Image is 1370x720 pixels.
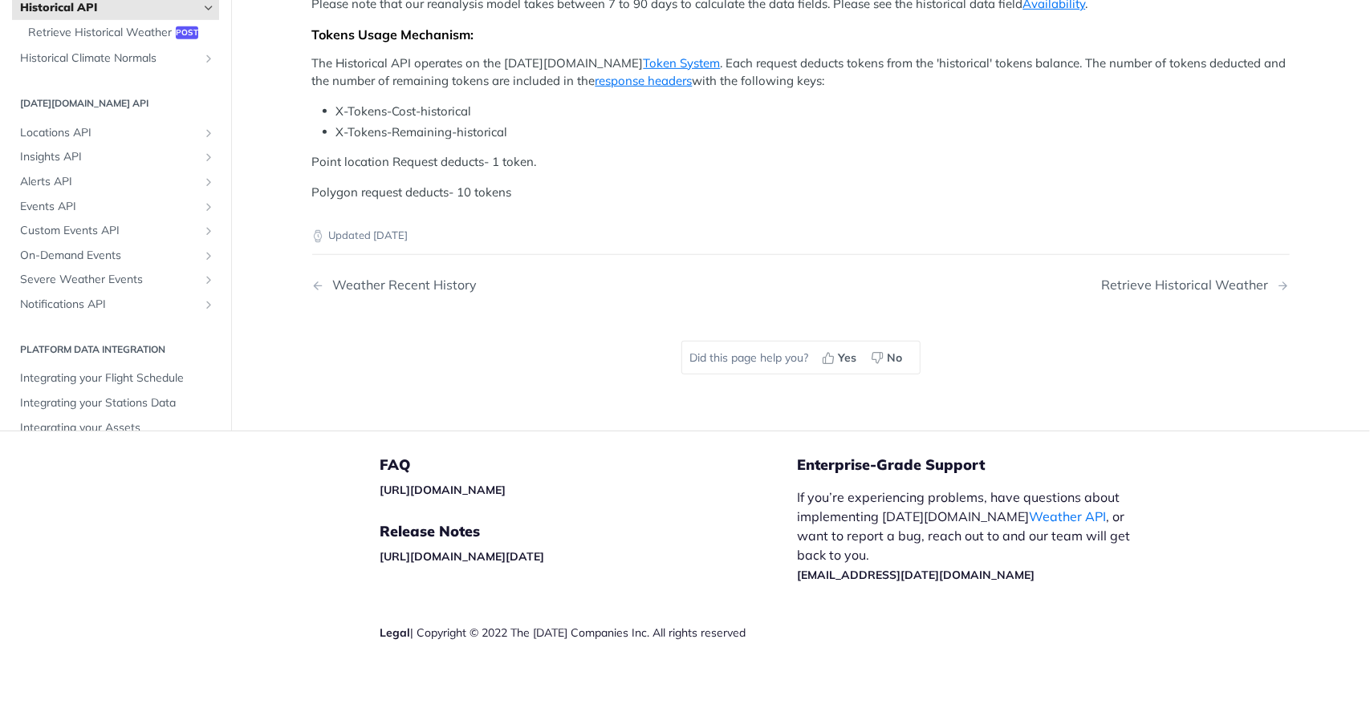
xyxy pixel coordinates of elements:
div: Tokens Usage Mechanism: [312,26,1290,42]
a: response headers [596,73,693,88]
span: Notifications API [20,297,198,313]
div: Did this page help you? [681,341,921,374]
span: Historical Climate Normals [20,51,198,67]
button: Show subpages for Events API [202,200,215,213]
a: Previous Page: Weather Recent History [312,277,731,293]
a: Next Page: Retrieve Historical Weather [1102,277,1290,293]
a: [URL][DOMAIN_NAME] [380,483,506,497]
a: Locations APIShow subpages for Locations API [12,121,219,145]
span: No [888,350,903,366]
nav: Pagination Controls [312,261,1290,309]
h2: [DATE][DOMAIN_NAME] API [12,96,219,111]
a: Weather API [1030,508,1107,524]
p: The Historical API operates on the [DATE][DOMAIN_NAME] . Each request deducts tokens from the 'hi... [312,55,1290,91]
a: On-Demand EventsShow subpages for On-Demand Events [12,244,219,268]
span: Yes [839,350,857,366]
a: Token System [644,55,721,71]
a: [EMAIL_ADDRESS][DATE][DOMAIN_NAME] [798,568,1035,582]
div: Weather Recent History [325,277,478,293]
button: Show subpages for Alerts API [202,176,215,188]
h5: FAQ [380,455,798,475]
li: X-Tokens-Remaining-historical [336,123,1290,142]
span: On-Demand Events [20,248,198,264]
a: Notifications APIShow subpages for Notifications API [12,293,219,317]
div: | Copyright © 2022 The [DATE] Companies Inc. All rights reserved [380,625,798,641]
a: Events APIShow subpages for Events API [12,195,219,219]
span: Insights API [20,150,198,166]
a: Retrieve Historical Weatherpost [20,21,219,45]
button: Hide subpages for Historical API [202,2,215,14]
h5: Release Notes [380,522,798,541]
a: Custom Events APIShow subpages for Custom Events API [12,219,219,243]
p: If you’re experiencing problems, have questions about implementing [DATE][DOMAIN_NAME] , or want ... [798,487,1148,584]
span: Integrating your Stations Data [20,395,215,411]
span: Integrating your Assets [20,420,215,436]
a: Legal [380,625,411,640]
h5: Enterprise-Grade Support [798,455,1173,475]
span: post [176,26,198,39]
li: X-Tokens-Cost-historical [336,103,1290,121]
span: Locations API [20,125,198,141]
span: Retrieve Historical Weather [28,25,172,41]
a: Integrating your Stations Data [12,391,219,415]
span: Events API [20,199,198,215]
a: Alerts APIShow subpages for Alerts API [12,170,219,194]
button: Show subpages for Severe Weather Events [202,274,215,287]
span: Severe Weather Events [20,273,198,289]
div: Retrieve Historical Weather [1102,277,1277,293]
h2: Platform DATA integration [12,342,219,357]
span: Alerts API [20,174,198,190]
p: Updated [DATE] [312,228,1290,244]
a: Historical Climate NormalsShow subpages for Historical Climate Normals [12,47,219,71]
a: [URL][DOMAIN_NAME][DATE] [380,549,545,564]
button: Show subpages for On-Demand Events [202,249,215,262]
span: Integrating your Flight Schedule [20,371,215,387]
button: Show subpages for Notifications API [202,298,215,311]
a: Severe Weather EventsShow subpages for Severe Weather Events [12,269,219,293]
a: Integrating your Assets [12,416,219,440]
p: Polygon request deducts- 10 tokens [312,184,1290,202]
a: Insights APIShow subpages for Insights API [12,146,219,170]
p: Point location Request deducts- 1 token. [312,153,1290,172]
button: Show subpages for Historical Climate Normals [202,52,215,65]
button: Show subpages for Insights API [202,152,215,164]
button: No [866,346,912,370]
a: Integrating your Flight Schedule [12,367,219,391]
span: Custom Events API [20,223,198,239]
button: Show subpages for Custom Events API [202,224,215,237]
button: Yes [817,346,866,370]
button: Show subpages for Locations API [202,127,215,140]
